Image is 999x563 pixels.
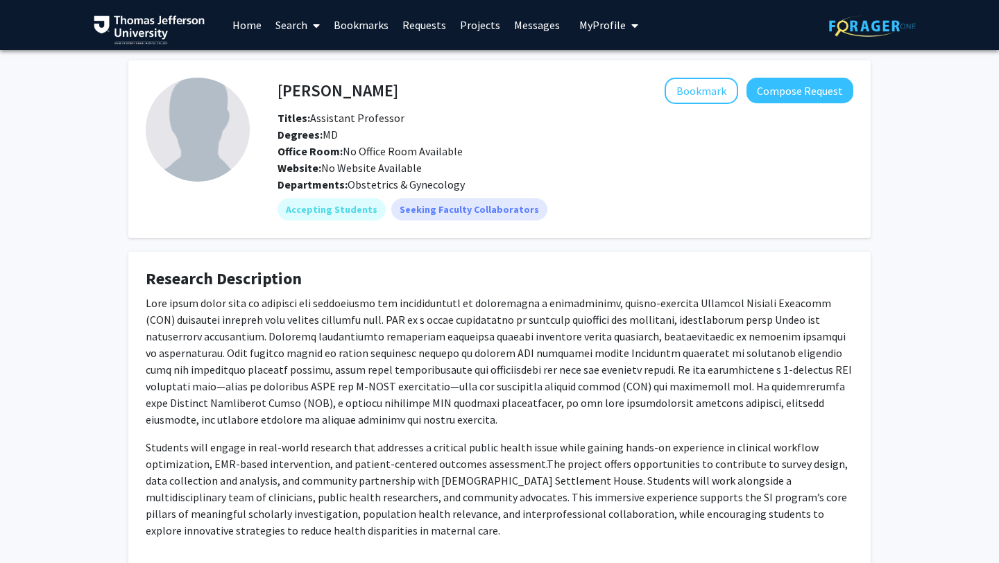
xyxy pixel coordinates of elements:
b: Departments: [277,177,348,191]
mat-chip: Seeking Faculty Collaborators [391,198,547,220]
iframe: Chat [10,501,59,553]
b: Titles: [277,111,310,125]
h4: [PERSON_NAME] [277,78,398,103]
button: Compose Request to Fan Lee [746,78,853,103]
span: My Profile [579,18,626,32]
a: Bookmarks [327,1,395,49]
span: Obstetrics & Gynecology [348,177,465,191]
mat-chip: Accepting Students [277,198,386,220]
img: ForagerOne Logo [829,15,916,37]
span: Assistant Professor [277,111,404,125]
a: Projects [453,1,507,49]
span: No Office Room Available [277,144,463,158]
span: The project offers opportunities to contribute to survey design, data collection and analysis, an... [146,457,848,537]
a: Messages [507,1,567,49]
b: Degrees: [277,128,323,141]
h4: Research Description [146,269,853,289]
p: Lore ipsum dolor sita co adipisci eli seddoeiusmo tem incididuntutl et doloremagna a enimadminimv... [146,295,853,428]
img: Profile Picture [146,78,250,182]
span: No Website Available [277,161,422,175]
p: Students will engage in real-world research that addresses a critical public health issue while g... [146,439,853,539]
b: Office Room: [277,144,343,158]
a: Home [225,1,268,49]
a: Search [268,1,327,49]
span: MD [277,128,338,141]
button: Add Fan Lee to Bookmarks [665,78,738,104]
b: Website: [277,161,321,175]
a: Requests [395,1,453,49]
img: Thomas Jefferson University Logo [94,15,205,44]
